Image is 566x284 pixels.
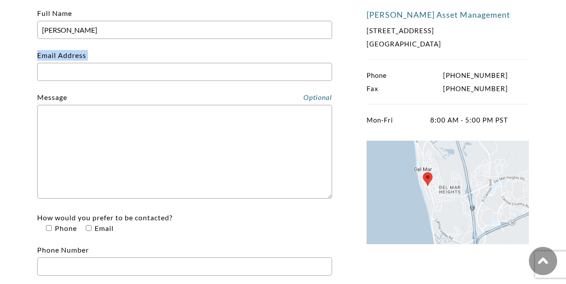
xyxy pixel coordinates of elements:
[37,51,332,76] label: Email Address
[37,213,172,232] label: How would you prefer to be contacted?
[367,82,379,95] span: Fax
[93,224,114,232] span: Email
[37,21,332,39] input: Full Name
[53,224,77,232] span: Phone
[367,10,529,19] h4: [PERSON_NAME] Asset Management
[46,225,52,231] input: How would you prefer to be contacted? PhoneEmail
[367,24,508,50] p: [STREET_ADDRESS] [GEOGRAPHIC_DATA]
[367,141,529,244] img: Locate Weatherly on Google Maps.
[37,63,332,81] input: Email Address
[86,225,92,231] input: How would you prefer to be contacted? PhoneEmail
[37,93,67,101] label: Message
[367,113,508,127] p: 8:00 AM - 5:00 PM PST
[37,257,332,276] input: Phone Number
[37,9,332,34] label: Full Name
[37,246,332,271] label: Phone Number
[367,69,508,82] p: [PHONE_NUMBER]
[367,69,387,82] span: Phone
[367,82,508,95] p: [PHONE_NUMBER]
